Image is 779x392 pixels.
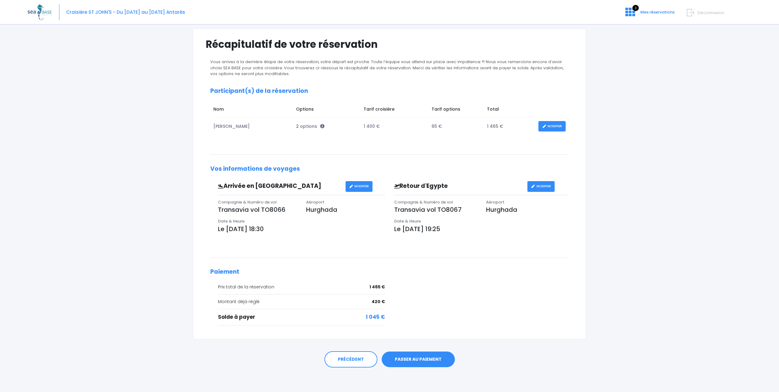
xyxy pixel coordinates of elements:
[429,118,484,135] td: 65 €
[218,284,385,290] div: Prix total de la réservation
[218,218,245,224] span: Date & Heure
[394,218,421,224] span: Date & Heure
[218,205,297,214] p: Transavia vol TO8066
[486,205,569,214] p: Hurghada
[218,313,385,321] div: Solde à payer
[324,351,377,368] a: PRÉCÉDENT
[484,118,535,135] td: 1 465 €
[698,10,724,16] span: Déconnexion
[218,299,385,305] div: Montant déjà réglé
[632,5,639,11] span: 3
[210,268,569,276] h2: Paiement
[218,199,277,205] span: Compagnie & Numéro de vol
[361,118,429,135] td: 1 400 €
[210,166,569,173] h2: Vos informations de voyages
[429,103,484,118] td: Tarif options
[382,352,455,367] a: PASSER AU PAIEMENT
[394,199,453,205] span: Compagnie & Numéro de vol
[640,9,675,15] span: Mes réservations
[394,224,569,234] p: Le [DATE] 19:25
[210,59,564,77] span: Vous arrivez à la dernière étape de votre réservation, votre départ est proche. Toute l’équipe vo...
[210,88,569,95] h2: Participant(s) de la réservation
[390,183,527,190] h3: Retour d'Egypte
[538,121,566,132] a: MODIFIER
[366,313,385,321] span: 1 045 €
[484,103,535,118] td: Total
[210,103,293,118] td: Nom
[361,103,429,118] td: Tarif croisière
[296,123,324,129] span: 2 options
[218,224,385,234] p: Le [DATE] 18:30
[213,183,346,190] h3: Arrivée en [GEOGRAPHIC_DATA]
[394,205,477,214] p: Transavia vol TO8067
[486,199,504,205] span: Aéroport
[346,181,373,192] a: MODIFIER
[527,181,555,192] a: MODIFIER
[293,103,361,118] td: Options
[306,199,324,205] span: Aéroport
[306,205,385,214] p: Hurghada
[372,299,385,305] span: 420 €
[210,118,293,135] td: [PERSON_NAME]
[369,284,385,290] span: 1 465 €
[620,11,678,17] a: 3 Mes réservations
[206,38,573,50] h1: Récapitulatif de votre réservation
[66,9,185,15] span: Croisière ST JOHN'S - Du [DATE] au [DATE] Antarès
